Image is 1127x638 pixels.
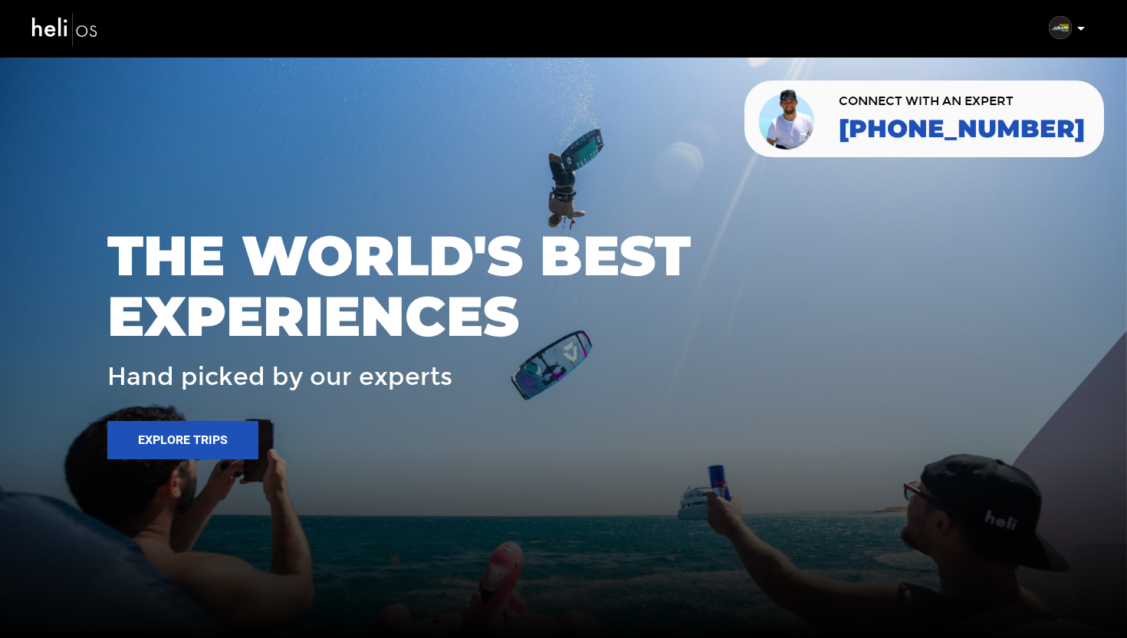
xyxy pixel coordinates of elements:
[107,225,1020,347] span: THE WORLD'S BEST EXPERIENCES
[756,87,820,151] img: contact our team
[839,95,1085,107] span: CONNECT WITH AN EXPERT
[31,8,100,49] img: heli-logo
[1049,16,1072,39] img: b42dc30c5a3f3bbb55c67b877aded823.png
[839,115,1085,143] a: [PHONE_NUMBER]
[107,363,452,390] span: Hand picked by our experts
[107,421,258,459] button: Explore Trips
